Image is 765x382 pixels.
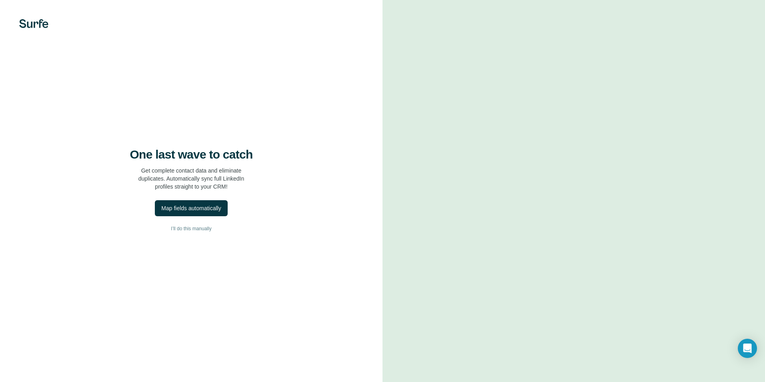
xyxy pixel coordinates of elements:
[171,225,211,232] span: I’ll do this manually
[16,223,366,235] button: I’ll do this manually
[738,339,757,358] div: Open Intercom Messenger
[155,200,227,216] button: Map fields automatically
[161,204,221,212] div: Map fields automatically
[138,167,244,191] p: Get complete contact data and eliminate duplicates. Automatically sync full LinkedIn profiles str...
[19,19,48,28] img: Surfe's logo
[130,147,253,162] h4: One last wave to catch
